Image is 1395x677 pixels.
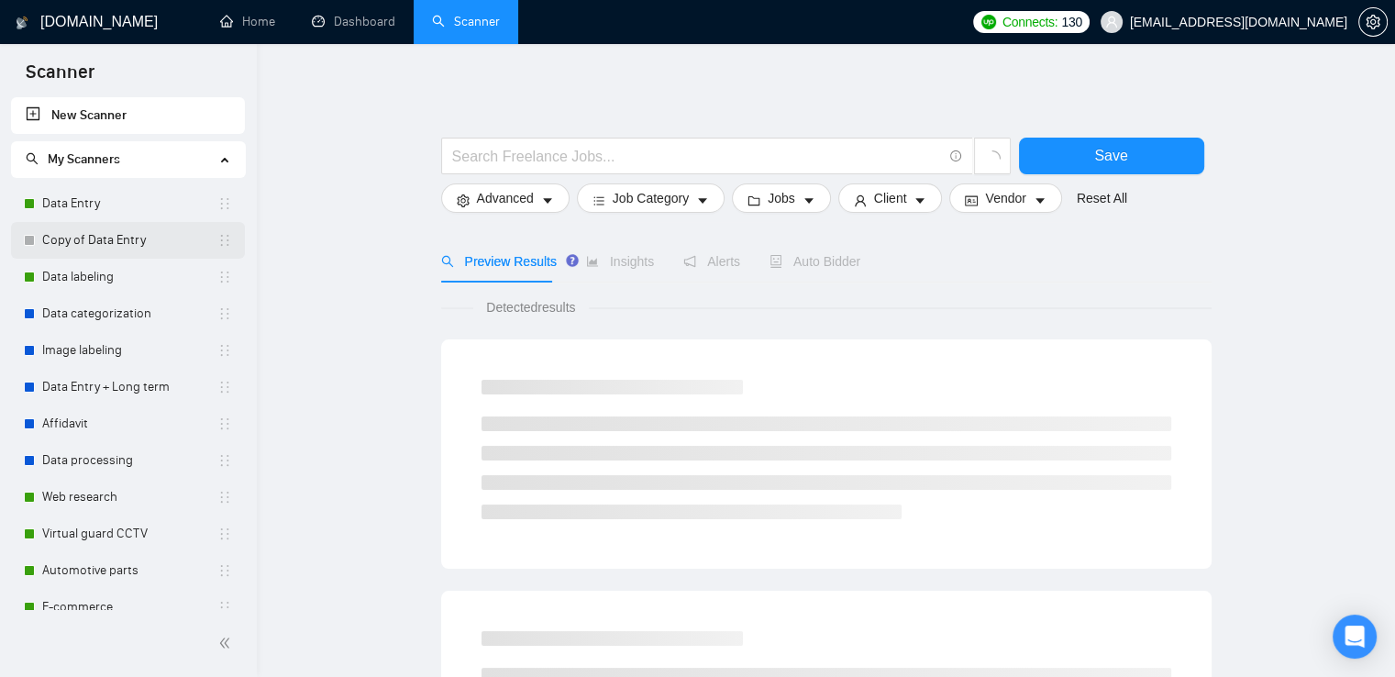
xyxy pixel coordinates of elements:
span: Jobs [768,188,795,208]
span: holder [217,343,232,358]
li: Automotive parts [11,552,245,589]
li: Web research [11,479,245,516]
span: holder [217,600,232,615]
span: user [854,194,867,207]
span: Alerts [683,254,740,269]
span: Detected results [473,297,588,317]
span: holder [217,380,232,394]
span: 130 [1061,12,1081,32]
li: Copy of Data Entry [11,222,245,259]
span: setting [457,194,470,207]
span: caret-down [1034,194,1046,207]
span: Client [874,188,907,208]
span: idcard [965,194,978,207]
span: holder [217,196,232,211]
a: homeHome [220,14,275,29]
span: caret-down [913,194,926,207]
span: notification [683,255,696,268]
span: holder [217,416,232,431]
span: double-left [218,634,237,652]
span: Save [1094,144,1127,167]
a: Data labeling [42,259,217,295]
span: Preview Results [441,254,557,269]
button: settingAdvancedcaret-down [441,183,570,213]
a: Web research [42,479,217,516]
a: New Scanner [26,97,230,134]
a: setting [1358,15,1388,29]
li: Image labeling [11,332,245,369]
span: holder [217,563,232,578]
a: Data categorization [42,295,217,332]
a: Data Entry + Long term [42,369,217,405]
a: Data Entry [42,185,217,222]
span: loading [984,150,1001,167]
a: Automotive parts [42,552,217,589]
a: Image labeling [42,332,217,369]
span: holder [217,233,232,248]
li: Data labeling [11,259,245,295]
a: dashboardDashboard [312,14,395,29]
a: Affidavit [42,405,217,442]
input: Search Freelance Jobs... [452,145,942,168]
span: robot [769,255,782,268]
li: Data Entry [11,185,245,222]
span: search [441,255,454,268]
span: Connects: [1002,12,1057,32]
span: holder [217,270,232,284]
span: caret-down [541,194,554,207]
div: Open Intercom Messenger [1333,615,1377,659]
span: area-chart [586,255,599,268]
span: bars [592,194,605,207]
a: Copy of Data Entry [42,222,217,259]
span: Insights [586,254,654,269]
span: holder [217,490,232,505]
span: Scanner [11,59,109,97]
img: upwork-logo.png [981,15,996,29]
a: Reset All [1077,188,1127,208]
span: Auto Bidder [769,254,860,269]
button: userClientcaret-down [838,183,943,213]
li: Data processing [11,442,245,479]
li: E-commerce [11,589,245,626]
li: Data Entry + Long term [11,369,245,405]
span: Vendor [985,188,1025,208]
button: folderJobscaret-down [732,183,831,213]
span: My Scanners [26,151,120,167]
span: Advanced [477,188,534,208]
li: Data categorization [11,295,245,332]
span: folder [747,194,760,207]
span: Job Category [613,188,689,208]
a: searchScanner [432,14,500,29]
span: caret-down [696,194,709,207]
span: info-circle [950,150,962,162]
button: idcardVendorcaret-down [949,183,1061,213]
span: holder [217,527,232,541]
span: search [26,152,39,165]
span: My Scanners [48,151,120,167]
button: barsJob Categorycaret-down [577,183,725,213]
span: user [1105,16,1118,28]
span: setting [1359,15,1387,29]
span: holder [217,306,232,321]
li: Virtual guard CCTV [11,516,245,552]
button: setting [1358,7,1388,37]
li: New Scanner [11,97,245,134]
span: caret-down [803,194,815,207]
a: Data processing [42,442,217,479]
a: Virtual guard CCTV [42,516,217,552]
span: holder [217,453,232,468]
button: Save [1019,138,1204,174]
a: E-commerce [42,589,217,626]
div: Tooltip anchor [564,252,581,269]
img: logo [16,8,28,38]
li: Affidavit [11,405,245,442]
